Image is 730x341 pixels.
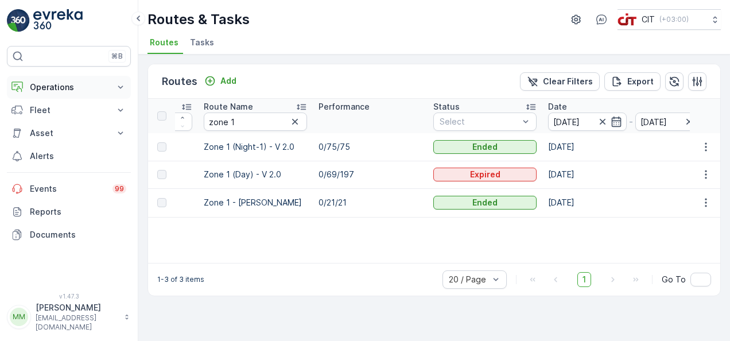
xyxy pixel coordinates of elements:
p: Operations [30,82,108,93]
button: MM[PERSON_NAME][EMAIL_ADDRESS][DOMAIN_NAME] [7,302,131,332]
button: Ended [433,140,537,154]
p: ( +03:00 ) [659,15,689,24]
td: 0/69/197 [313,161,428,188]
img: logo_light-DOdMpM7g.png [33,9,83,32]
div: Toggle Row Selected [157,198,166,207]
p: Routes & Tasks [147,10,250,29]
a: Reports [7,200,131,223]
td: [DATE] [542,188,719,217]
p: Expired [470,169,500,180]
td: 0/21/21 [313,188,428,217]
td: Zone 1 (Night-1) - V 2.0 [198,133,313,161]
p: Routes [162,73,197,90]
p: 1-3 of 3 items [157,275,204,284]
p: Status [433,101,460,113]
a: Alerts [7,145,131,168]
span: v 1.47.3 [7,293,131,300]
p: [EMAIL_ADDRESS][DOMAIN_NAME] [36,313,118,332]
a: Documents [7,223,131,246]
button: Asset [7,122,131,145]
div: Toggle Row Selected [157,142,166,152]
button: Ended [433,196,537,210]
p: Events [30,183,106,195]
a: Events99 [7,177,131,200]
button: CIT(+03:00) [618,9,721,30]
p: Add [220,75,236,87]
p: Ended [472,197,498,208]
p: Alerts [30,150,126,162]
button: Add [200,74,241,88]
td: Zone 1 (Day) - V 2.0 [198,161,313,188]
input: dd/mm/yyyy [635,113,714,131]
td: 0/75/75 [313,133,428,161]
p: Ended [472,141,498,153]
span: 1 [577,272,591,287]
input: dd/mm/yyyy [548,113,627,131]
img: cit-logo_pOk6rL0.png [618,13,637,26]
p: Export [627,76,654,87]
p: - [629,115,633,129]
td: [DATE] [542,133,719,161]
button: Operations [7,76,131,99]
button: Export [604,72,661,91]
p: ⌘B [111,52,123,61]
p: Clear Filters [543,76,593,87]
td: Zone 1 - [PERSON_NAME] [198,188,313,217]
img: logo [7,9,30,32]
button: Expired [433,168,537,181]
div: Toggle Row Selected [157,170,166,179]
span: Routes [150,37,178,48]
button: Clear Filters [520,72,600,91]
p: [PERSON_NAME] [36,302,118,313]
p: CIT [642,14,655,25]
p: Route Name [204,101,253,113]
p: Documents [30,229,126,241]
span: Go To [662,274,686,285]
p: 99 [115,184,125,194]
div: MM [10,308,28,326]
td: [DATE] [542,161,719,188]
p: Asset [30,127,108,139]
button: Fleet [7,99,131,122]
p: Reports [30,206,126,218]
input: Search [204,113,307,131]
p: Fleet [30,104,108,116]
p: Performance [319,101,370,113]
p: Select [440,116,519,127]
p: Date [548,101,567,113]
span: Tasks [190,37,214,48]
